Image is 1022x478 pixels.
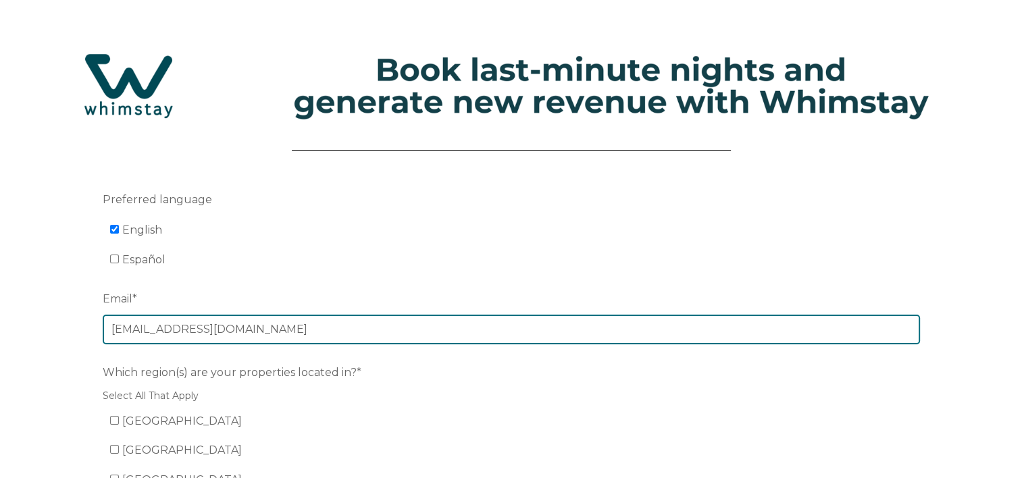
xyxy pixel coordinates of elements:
legend: Select All That Apply [103,389,920,403]
input: [GEOGRAPHIC_DATA] [110,445,119,454]
span: Which region(s) are your properties located in?* [103,362,361,383]
span: Email [103,288,132,309]
input: English [110,225,119,234]
span: [GEOGRAPHIC_DATA] [122,444,242,456]
img: Hubspot header for SSOB (4) [14,33,1008,138]
span: Preferred language [103,189,212,210]
input: [GEOGRAPHIC_DATA] [110,416,119,425]
span: [GEOGRAPHIC_DATA] [122,415,242,427]
span: English [122,223,162,236]
input: Español [110,255,119,263]
span: Español [122,253,165,266]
